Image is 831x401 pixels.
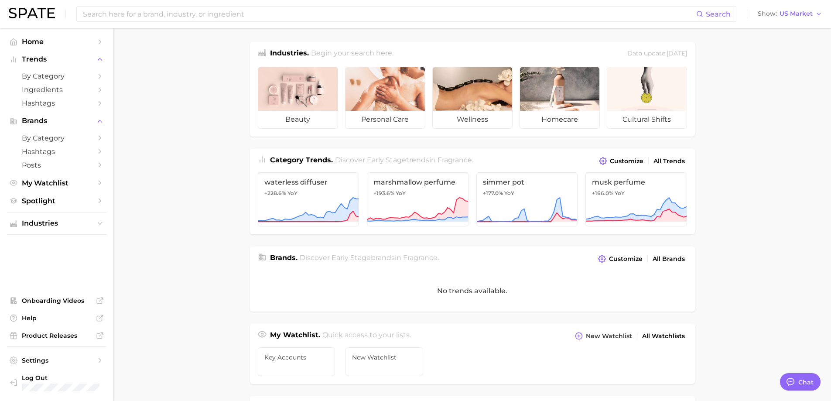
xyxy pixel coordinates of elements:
span: homecare [520,111,599,128]
button: Industries [7,217,106,230]
a: Log out. Currently logged in with e-mail laura.epstein@givaudan.com. [7,371,106,394]
h2: Begin your search here. [311,48,393,60]
div: Data update: [DATE] [627,48,687,60]
a: All Brands [650,253,687,265]
a: waterless diffuser+228.6% YoY [258,172,359,226]
span: fragrance [438,156,472,164]
span: Hashtags [22,147,92,156]
h2: Quick access to your lists. [322,330,411,342]
a: Spotlight [7,194,106,208]
a: cultural shifts [607,67,687,129]
span: Home [22,38,92,46]
button: Brands [7,114,106,127]
span: Discover Early Stage brands in . [300,254,439,262]
span: All Trends [653,158,685,165]
span: cultural shifts [607,111,687,128]
a: Product Releases [7,329,106,342]
a: Help [7,312,106,325]
span: Discover Early Stage trends in . [335,156,473,164]
span: My Watchlist [22,179,92,187]
span: by Category [22,72,92,80]
span: +177.0% [483,190,503,196]
span: YoY [615,190,625,197]
span: Category Trends . [270,156,333,164]
span: +193.6% [373,190,394,196]
a: musk perfume+166.0% YoY [585,172,687,226]
a: by Category [7,69,106,83]
span: Settings [22,356,92,364]
span: New Watchlist [586,332,632,340]
span: +166.0% [592,190,613,196]
span: YoY [396,190,406,197]
span: Log Out [22,374,111,382]
h1: Industries. [270,48,309,60]
button: Customize [597,155,645,167]
a: wellness [432,67,513,129]
button: Trends [7,53,106,66]
button: Customize [596,253,644,265]
span: fragrance [403,254,438,262]
a: personal care [345,67,425,129]
span: Product Releases [22,332,92,339]
a: Onboarding Videos [7,294,106,307]
span: marshmallow perfume [373,178,462,186]
span: Customize [610,158,643,165]
a: marshmallow perfume+193.6% YoY [367,172,469,226]
span: Brands . [270,254,298,262]
a: by Category [7,131,106,145]
input: Search here for a brand, industry, or ingredient [82,7,696,21]
span: YoY [504,190,514,197]
span: wellness [433,111,512,128]
a: homecare [520,67,600,129]
a: Home [7,35,106,48]
span: Ingredients [22,86,92,94]
a: Hashtags [7,145,106,158]
span: Brands [22,117,92,125]
a: Settings [7,354,106,367]
span: musk perfume [592,178,681,186]
a: simmer pot+177.0% YoY [476,172,578,226]
button: New Watchlist [573,330,634,342]
span: Show [758,11,777,16]
div: No trends available. [250,270,695,312]
img: SPATE [9,8,55,18]
span: simmer pot [483,178,571,186]
a: All Trends [651,155,687,167]
span: +228.6% [264,190,286,196]
a: Posts [7,158,106,172]
span: Spotlight [22,197,92,205]
span: personal care [345,111,425,128]
a: Key Accounts [258,347,335,376]
span: by Category [22,134,92,142]
span: All Brands [653,255,685,263]
a: My Watchlist [7,176,106,190]
span: Hashtags [22,99,92,107]
span: waterless diffuser [264,178,353,186]
span: US Market [780,11,813,16]
span: Trends [22,55,92,63]
span: Search [706,10,731,18]
a: beauty [258,67,338,129]
a: Hashtags [7,96,106,110]
button: ShowUS Market [756,8,824,20]
span: Help [22,314,92,322]
span: Industries [22,219,92,227]
span: New Watchlist [352,354,417,361]
span: Customize [609,255,643,263]
span: Onboarding Videos [22,297,92,305]
span: Posts [22,161,92,169]
span: YoY [287,190,298,197]
span: All Watchlists [642,332,685,340]
span: beauty [258,111,338,128]
a: New Watchlist [345,347,423,376]
a: All Watchlists [640,330,687,342]
span: Key Accounts [264,354,329,361]
a: Ingredients [7,83,106,96]
h1: My Watchlist. [270,330,320,342]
